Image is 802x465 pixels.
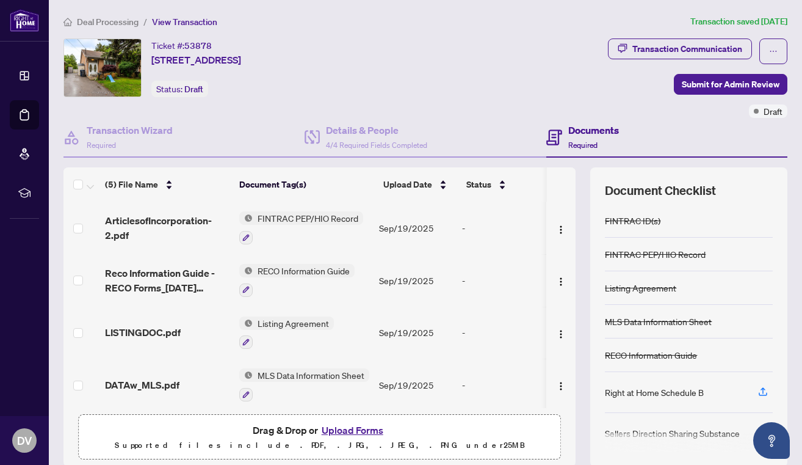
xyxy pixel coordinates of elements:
span: (5) File Name [105,178,158,191]
article: Transaction saved [DATE] [690,15,787,29]
span: Drag & Drop orUpload FormsSupported files include .PDF, .JPG, .JPEG, .PNG under25MB [79,415,560,460]
img: IMG-C12187830_1.jpg [64,39,141,97]
th: Upload Date [378,167,461,202]
img: Logo [556,329,566,339]
span: ellipsis [769,47,778,56]
span: Required [568,141,598,150]
span: View Transaction [152,16,217,27]
span: Required [87,141,116,150]
img: Logo [556,381,566,391]
button: Status IconRECO Information Guide [239,264,355,297]
div: - [462,326,556,339]
div: Transaction Communication [632,39,742,59]
span: Deal Processing [77,16,139,27]
span: Draft [764,104,782,118]
button: Submit for Admin Review [674,74,787,95]
div: - [462,221,556,235]
span: 4/4 Required Fields Completed [326,141,427,150]
span: Reco Information Guide - RECO Forms_[DATE] 13_59_58.pdf [105,266,229,295]
button: Open asap [753,422,790,459]
img: logo [10,9,39,32]
span: Listing Agreement [253,317,334,330]
span: home [63,18,72,26]
div: Status: [151,81,208,97]
img: Status Icon [239,368,253,382]
span: Drag & Drop or [253,422,387,438]
span: LISTINGDOC.pdf [105,325,181,340]
button: Status IconMLS Data Information Sheet [239,368,369,401]
span: Upload Date [383,178,432,191]
img: Logo [556,225,566,235]
div: - [462,378,556,392]
button: Logo [551,323,571,342]
div: RECO Information Guide [605,348,697,362]
td: Sep/19/2025 [374,359,457,411]
span: Document Checklist [605,182,716,199]
div: - [462,274,556,287]
span: 53878 [184,40,212,51]
span: MLS Data Information Sheet [253,368,369,382]
th: Status [461,167,565,202]
img: Status Icon [239,211,253,225]
button: Logo [551,218,571,238]
div: Listing Agreement [605,281,676,295]
li: / [143,15,147,29]
span: Submit for Admin Review [682,75,779,94]
h4: Details & People [326,123,427,137]
td: Sep/19/2025 [374,254,457,307]
button: Status IconListing Agreement [239,317,334,350]
th: (5) File Name [100,167,234,202]
th: Document Tag(s) [234,167,378,202]
td: Sep/19/2025 [374,202,457,254]
span: DATAw_MLS.pdf [105,378,179,392]
span: [STREET_ADDRESS] [151,53,241,67]
div: FINTRAC PEP/HIO Record [605,247,706,261]
button: Upload Forms [318,422,387,438]
img: Logo [556,277,566,287]
p: Supported files include .PDF, .JPG, .JPEG, .PNG under 25 MB [86,438,553,453]
div: Sellers Direction Sharing Substance [605,427,740,440]
h4: Transaction Wizard [87,123,173,137]
span: Draft [184,84,203,95]
span: RECO Information Guide [253,264,355,277]
div: FINTRAC ID(s) [605,214,660,227]
button: Status IconFINTRAC PEP/HIO Record [239,211,363,244]
div: Right at Home Schedule B [605,386,704,399]
img: Status Icon [239,317,253,330]
button: Transaction Communication [608,38,752,59]
button: Logo [551,375,571,395]
img: Status Icon [239,264,253,277]
span: DV [17,432,32,449]
button: Logo [551,271,571,290]
span: FINTRAC PEP/HIO Record [253,211,363,225]
div: Ticket #: [151,38,212,53]
div: MLS Data Information Sheet [605,315,712,328]
td: Sep/19/2025 [374,307,457,359]
span: Status [466,178,491,191]
h4: Documents [568,123,619,137]
span: ArticlesofIncorporation-2.pdf [105,213,229,243]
